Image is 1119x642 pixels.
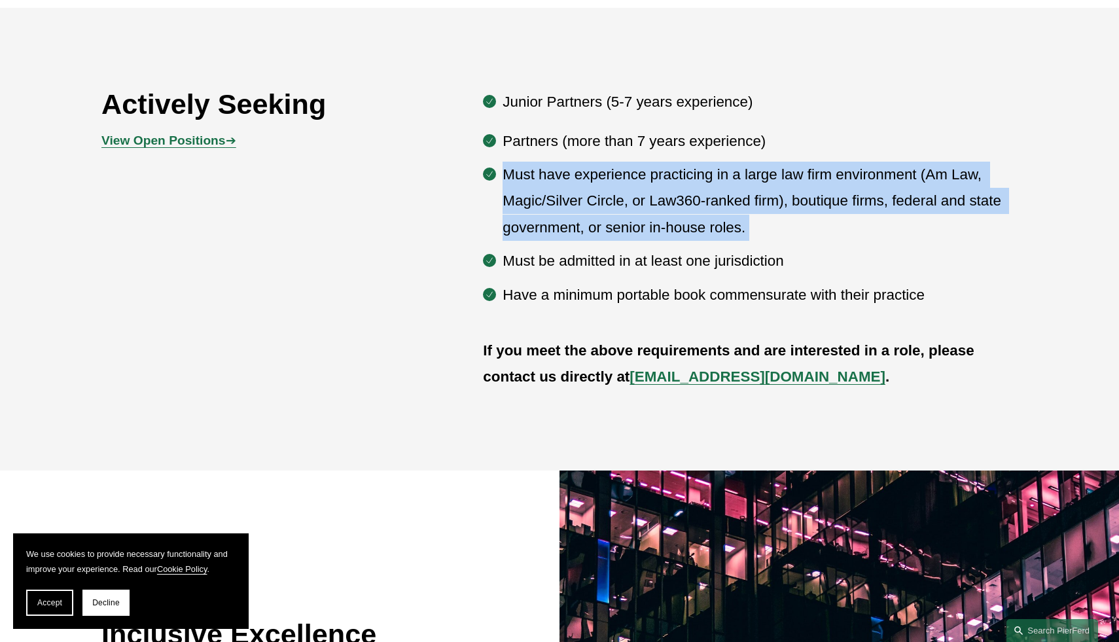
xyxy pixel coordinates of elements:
span: Accept [37,598,62,607]
p: Must have experience practicing in a large law firm environment (Am Law, Magic/Silver Circle, or ... [503,162,1018,241]
p: Partners (more than 7 years experience) [503,128,1018,154]
p: We use cookies to provide necessary functionality and improve your experience. Read our . [26,546,236,577]
strong: . [885,368,889,385]
a: [EMAIL_ADDRESS][DOMAIN_NAME] [630,368,885,385]
p: Have a minimum portable book commensurate with their practice [503,282,1018,308]
button: Accept [26,590,73,616]
span: Decline [92,598,120,607]
strong: If you meet the above requirements and are interested in a role, please contact us directly at [483,342,978,385]
section: Cookie banner [13,533,249,629]
a: Search this site [1006,619,1098,642]
a: Cookie Policy [157,564,207,574]
button: Decline [82,590,130,616]
a: View Open Positions➔ [101,134,236,147]
p: Junior Partners (5-7 years experience) [503,89,1018,115]
h2: Actively Seeking [101,87,407,121]
p: Must be admitted in at least one jurisdiction [503,248,1018,274]
strong: View Open Positions [101,134,225,147]
span: ➔ [101,134,236,147]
